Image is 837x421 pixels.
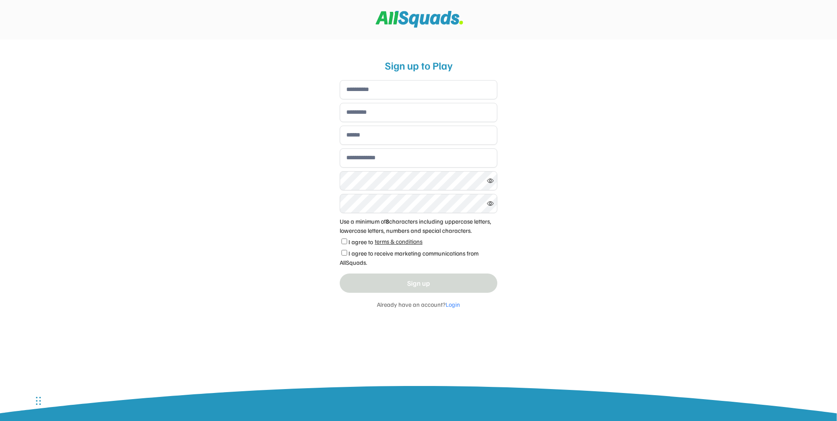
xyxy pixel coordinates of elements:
[340,249,478,266] label: I agree to receive marketing communications from AllSquads.
[340,300,497,309] div: Already have an account?
[340,57,497,73] div: Sign up to Play
[340,217,497,235] div: Use a minimum of characters including uppercase letters, lowercase letters, numbers and special c...
[446,301,460,308] font: Login
[340,274,497,293] button: Sign up
[373,235,424,246] a: terms & conditions
[376,11,463,28] img: Squad%20Logo.svg
[386,218,389,225] strong: 8
[348,238,373,246] label: I agree to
